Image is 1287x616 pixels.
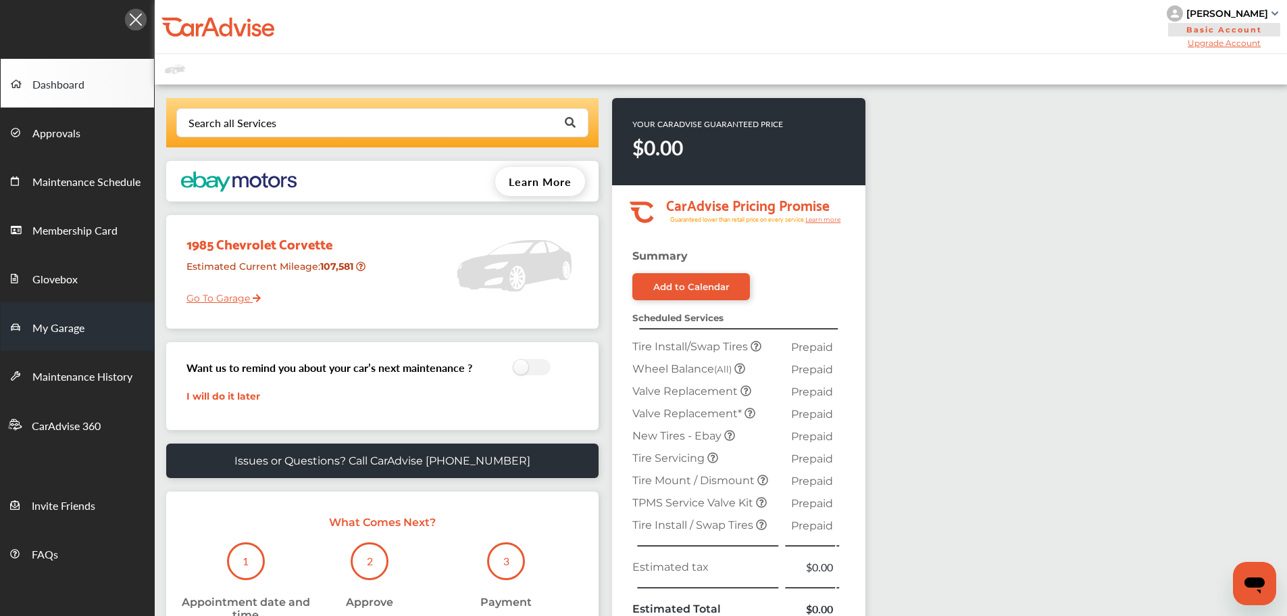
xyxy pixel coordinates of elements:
[180,516,585,529] p: What Comes Next?
[32,498,95,515] span: Invite Friends
[1,302,154,351] a: My Garage
[666,192,830,216] tspan: CarAdvise Pricing Promise
[632,273,750,300] a: Add to Calendar
[32,271,78,289] span: Glovebox
[791,497,833,510] span: Prepaid
[632,250,688,262] strong: Summary
[32,418,101,435] span: CarAdvise 360
[1,156,154,205] a: Maintenance Schedule
[1167,5,1183,22] img: knH8PDtVvWoAbQRylUukY18CTiRevjo20fAtgn5MLBQj4uumYvk2MzTtcAIzfGAtb1XOLVMAvhLuqoNAbL4reqehy0jehNKdM...
[1,351,154,400] a: Maintenance History
[176,222,374,255] div: 1985 Chevrolet Corvette
[186,360,472,375] h3: Want us to remind you about your car’s next maintenance ?
[805,216,841,223] tspan: Learn more
[1271,11,1278,16] img: sCxJUJ+qAmfqhQGDUl18vwLg4ZYJ6CxN7XmbOMBAAAAAElFTkSuQmCC
[632,133,683,162] strong: $0.00
[234,454,530,467] p: Issues or Questions? Call CarAdvise [PHONE_NUMBER]
[32,76,84,94] span: Dashboard
[632,312,724,323] strong: Scheduled Services
[632,474,757,487] span: Tire Mount / Dismount
[632,362,734,375] span: Wheel Balance
[1167,38,1282,48] span: Upgrade Account
[632,452,707,465] span: Tire Servicing
[653,281,730,292] div: Add to Calendar
[125,9,147,30] img: Icon.5fd9dcc7.svg
[632,118,783,130] p: YOUR CARADVISE GUARANTEED PRICE
[509,174,572,189] span: Learn More
[791,430,833,443] span: Prepaid
[714,364,732,375] small: (All)
[1,59,154,108] a: Dashboard
[176,255,374,289] div: Estimated Current Mileage :
[480,596,532,609] div: Payment
[32,369,132,386] span: Maintenance History
[166,444,599,478] a: Issues or Questions? Call CarAdvise [PHONE_NUMBER]
[243,553,249,569] p: 1
[791,408,833,421] span: Prepaid
[629,556,784,578] td: Estimated tax
[1186,7,1268,20] div: [PERSON_NAME]
[632,385,740,398] span: Valve Replacement
[791,519,833,532] span: Prepaid
[632,496,756,509] span: TPMS Service Valve Kit
[784,556,836,578] td: $0.00
[176,282,261,308] a: Go To Garage
[791,452,833,465] span: Prepaid
[457,222,572,310] img: placeholder_car.5a1ece94.svg
[32,546,58,564] span: FAQs
[32,222,118,240] span: Membership Card
[632,407,745,420] span: Valve Replacement*
[670,215,805,224] tspan: Guaranteed lower than retail price on every service.
[503,553,509,569] p: 3
[186,390,260,402] a: I will do it later
[791,475,833,488] span: Prepaid
[1233,562,1276,605] iframe: Button to launch messaging window
[367,553,373,569] p: 2
[346,596,393,609] div: Approve
[188,118,276,128] div: Search all Services
[32,174,141,191] span: Maintenance Schedule
[632,429,724,442] span: New Tires - Ebay
[32,125,80,143] span: Approvals
[791,363,833,376] span: Prepaid
[1,108,154,156] a: Approvals
[1,205,154,254] a: Membership Card
[32,320,84,337] span: My Garage
[791,385,833,398] span: Prepaid
[165,61,185,78] img: placeholder_car.fcab19be.svg
[320,260,356,273] strong: 107,581
[1,254,154,302] a: Glovebox
[791,341,833,354] span: Prepaid
[632,340,751,353] span: Tire Install/Swap Tires
[1168,23,1280,37] span: Basic Account
[632,519,756,531] span: Tire Install / Swap Tires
